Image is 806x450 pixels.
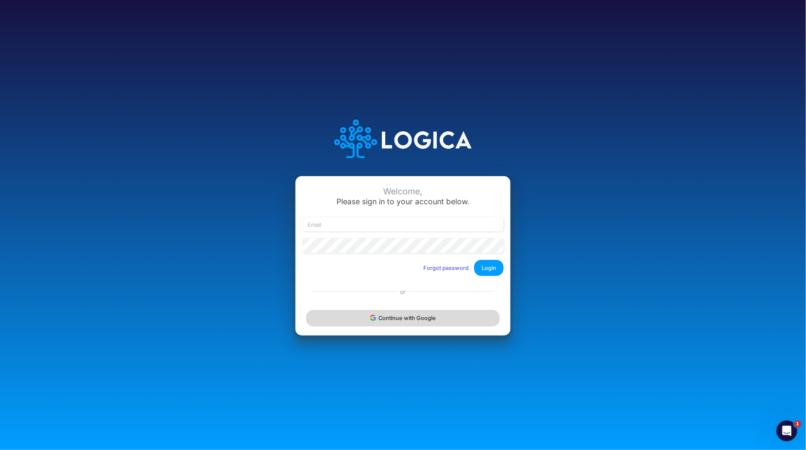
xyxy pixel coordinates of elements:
[302,217,504,232] input: Email
[777,421,797,441] iframe: Intercom live chat
[474,260,504,276] button: Login
[418,261,474,275] button: Forgot password
[794,421,801,428] span: 1
[306,310,500,326] button: Continue with Google
[302,187,504,196] div: Welcome,
[336,197,470,206] span: Please sign in to your account below.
